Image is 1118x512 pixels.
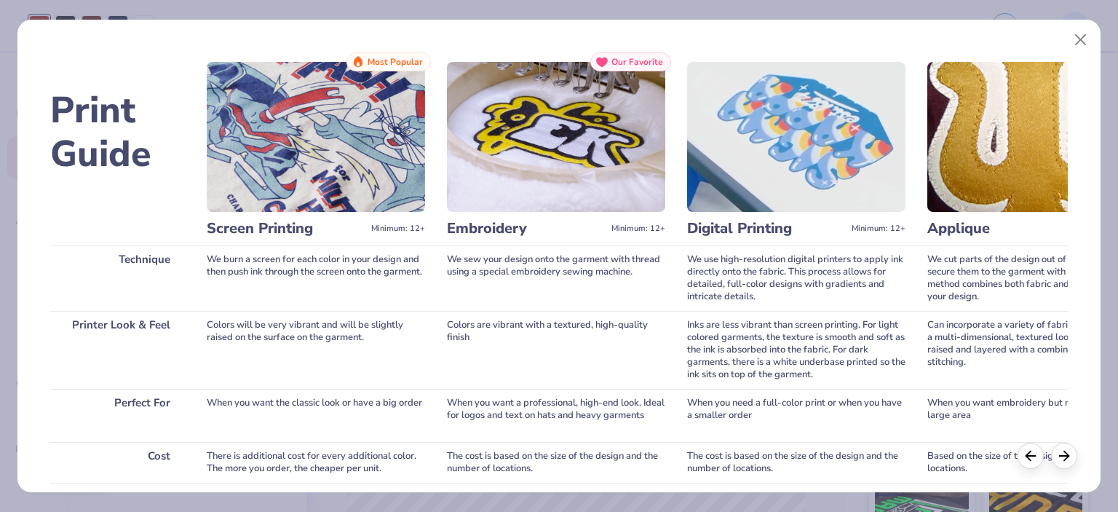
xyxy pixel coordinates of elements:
div: Printer Look & Feel [50,311,185,389]
h3: Screen Printing [207,219,365,238]
img: Embroidery [447,62,665,212]
div: We burn a screen for each color in your design and then push ink through the screen onto the garm... [207,245,425,311]
h2: Print Guide [50,89,185,176]
h3: Applique [927,219,1086,238]
div: Colors will be very vibrant and will be slightly raised on the surface on the garment. [207,311,425,389]
span: Our Favorite [611,57,663,67]
span: Minimum: 12+ [852,224,905,234]
div: The cost is based on the size of the design and the number of locations. [447,442,665,483]
h3: Embroidery [447,219,606,238]
div: Technique [50,245,185,311]
span: Minimum: 12+ [371,224,425,234]
div: We use high-resolution digital printers to apply ink directly onto the fabric. This process allow... [687,245,905,311]
div: When you want the classic look or have a big order [207,389,425,442]
div: When you need a full-color print or when you have a smaller order [687,389,905,442]
span: Most Popular [368,57,423,67]
div: Perfect For [50,389,185,442]
img: Digital Printing [687,62,905,212]
img: Screen Printing [207,62,425,212]
h3: Digital Printing [687,219,846,238]
div: Inks are less vibrant than screen printing. For light colored garments, the texture is smooth and... [687,311,905,389]
div: We sew your design onto the garment with thread using a special embroidery sewing machine. [447,245,665,311]
button: Close [1067,26,1095,54]
span: Minimum: 12+ [611,224,665,234]
div: The cost is based on the size of the design and the number of locations. [687,442,905,483]
div: There is additional cost for every additional color. The more you order, the cheaper per unit. [207,442,425,483]
div: Cost [50,442,185,483]
div: When you want a professional, high-end look. Ideal for logos and text on hats and heavy garments [447,389,665,442]
div: Colors are vibrant with a textured, high-quality finish [447,311,665,389]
